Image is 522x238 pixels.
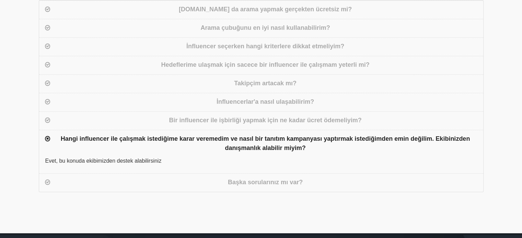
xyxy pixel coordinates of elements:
[52,134,479,153] div: Hangi influencer ile çalışmak istediğime karar veremedim ve nasıl bir tanıtım kampanyası yaptırma...
[52,23,479,33] div: Arama çubuğunu en iyi nasıl kullanabilirim?
[52,42,479,52] div: İnfluencer seçerken hangi kriterlere dikkat etmeliyim?
[52,178,479,188] div: Başka sorularınız mı var?
[39,157,483,173] div: Evet, bu konuda ekibimizden destek alabilirsiniz
[52,97,479,107] div: İnfluencerlar'a nasıl ulaşabilirim?
[52,79,479,89] div: Takipçim artacak mı?
[52,116,479,126] div: Bir influencer ile işbirliği yapmak için ne kadar ücret ödemeliyim?
[52,5,479,15] div: [DOMAIN_NAME] da arama yapmak gerçekten ücretsiz mi?
[52,60,479,70] div: Hedeflerime ulaşmak için sacece bir influencer ile çalışmam yeterli mi?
